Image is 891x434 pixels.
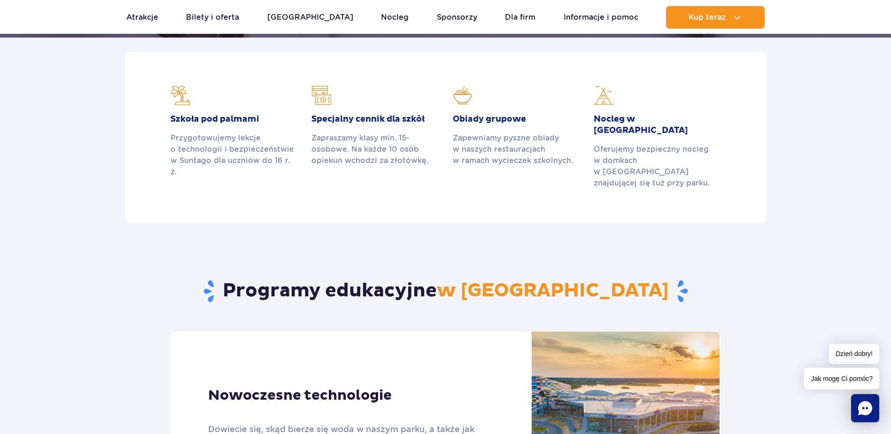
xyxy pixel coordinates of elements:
a: Atrakcje [126,6,158,29]
a: Sponsorzy [437,6,477,29]
h2: Specjalny cennik dla szkół [311,114,438,125]
div: Oferujemy bezpieczny nocleg w domkach w [GEOGRAPHIC_DATA] znajdującej się tuż przy parku. [594,144,721,189]
a: Informacje i pomoc [564,6,638,29]
h2: Szkoła pod palmami [170,114,297,125]
h2: Programy edukacyjne [170,279,721,303]
a: Dla firm [505,6,535,29]
span: Kup teraz [689,13,726,22]
span: w [GEOGRAPHIC_DATA] [437,279,669,302]
h2: Obiady grupowe [453,114,580,125]
a: Nocleg [381,6,409,29]
div: Zapewniamy pyszne obiady w naszych restauracjach w ramach wycieczek szkolnych. [453,132,580,166]
div: Chat [851,394,879,422]
h2: Nocleg w [GEOGRAPHIC_DATA] [594,114,721,136]
div: Zapraszamy klasy min. 15-osobowe. Na każde 10 osób opiekun wchodzi za złotówkę. [311,132,438,166]
button: Kup teraz [666,6,765,29]
div: Przygotowujemy lekcje o technologii i bezpieczeństwie w Suntago dla uczniów do 16 r. ż. [170,132,297,178]
span: Jak mogę Ci pomóc? [804,368,879,389]
a: Bilety i oferta [186,6,239,29]
a: [GEOGRAPHIC_DATA] [267,6,353,29]
h3: Nowoczesne technologie [208,387,392,404]
span: Dzień dobry! [829,344,879,364]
